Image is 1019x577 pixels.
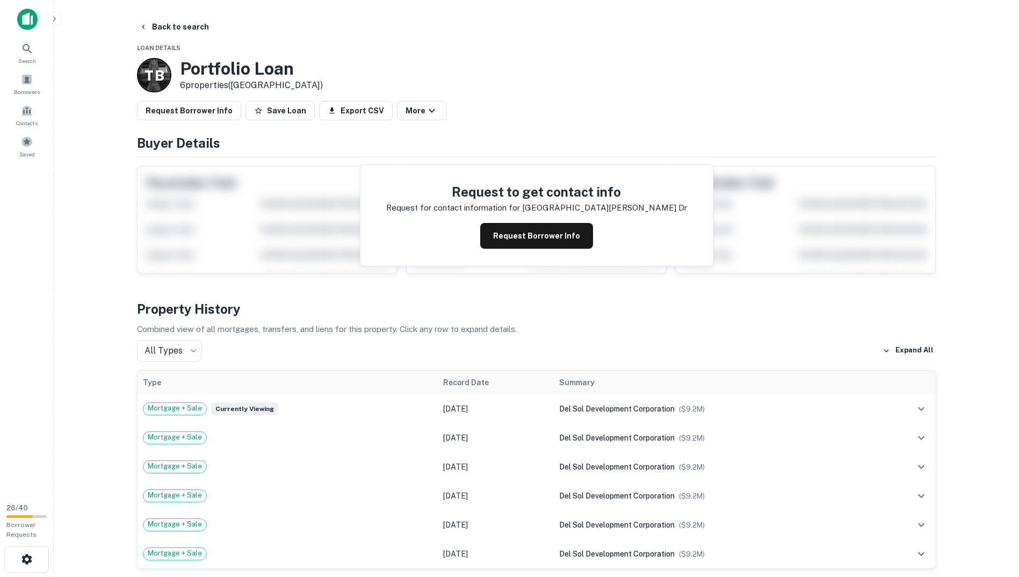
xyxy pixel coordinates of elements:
[438,510,554,539] td: [DATE]
[18,56,36,65] span: Search
[143,490,206,501] span: Mortgage + Sale
[137,299,936,319] h4: Property History
[559,550,675,558] span: del sol development corporation
[554,371,876,394] th: Summary
[137,340,201,362] div: All Types
[14,88,40,96] span: Borrowers
[386,201,520,214] p: Request for contact information for
[143,403,206,414] span: Mortgage + Sale
[144,65,163,86] p: T B
[438,394,554,423] td: [DATE]
[912,516,930,534] button: expand row
[3,38,50,67] a: Search
[679,463,705,471] span: ($ 9.2M )
[559,405,675,413] span: del sol development corporation
[679,405,705,413] span: ($ 9.2M )
[679,492,705,500] span: ($ 9.2M )
[386,182,687,201] h4: Request to get contact info
[137,101,241,120] button: Request Borrower Info
[438,481,554,510] td: [DATE]
[3,132,50,161] a: Saved
[137,45,180,51] span: Loan Details
[912,429,930,447] button: expand row
[912,400,930,418] button: expand row
[143,461,206,472] span: Mortgage + Sale
[438,371,554,394] th: Record Date
[180,79,323,92] p: 6 properties ([GEOGRAPHIC_DATA])
[965,491,1019,543] iframe: Chat Widget
[137,323,936,336] p: Combined view of all mortgages, transfers, and liens for this property. Click any row to expand d...
[559,463,675,471] span: del sol development corporation
[438,452,554,481] td: [DATE]
[912,487,930,505] button: expand row
[880,343,936,359] button: Expand All
[912,458,930,476] button: expand row
[16,119,38,127] span: Contacts
[17,9,38,30] img: capitalize-icon.png
[138,371,438,394] th: Type
[211,402,278,415] span: Currently viewing
[319,101,393,120] button: Export CSV
[180,59,323,79] h3: Portfolio Loan
[559,492,675,500] span: del sol development corporation
[3,100,50,129] a: Contacts
[143,548,206,559] span: Mortgage + Sale
[559,521,675,529] span: del sol development corporation
[6,504,28,512] span: 26 / 40
[522,201,687,214] p: [GEOGRAPHIC_DATA][PERSON_NAME] dr
[143,432,206,443] span: Mortgage + Sale
[480,223,593,249] button: Request Borrower Info
[137,133,936,153] h4: Buyer Details
[6,521,37,538] span: Borrower Requests
[679,434,705,442] span: ($ 9.2M )
[245,101,315,120] button: Save Loan
[912,545,930,563] button: expand row
[143,519,206,530] span: Mortgage + Sale
[137,58,171,92] a: T B
[559,434,675,442] span: del sol development corporation
[438,423,554,452] td: [DATE]
[438,539,554,568] td: [DATE]
[19,150,35,158] span: Saved
[3,69,50,98] a: Borrowers
[679,521,705,529] span: ($ 9.2M )
[135,17,213,37] button: Back to search
[679,550,705,558] span: ($ 9.2M )
[397,101,447,120] button: More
